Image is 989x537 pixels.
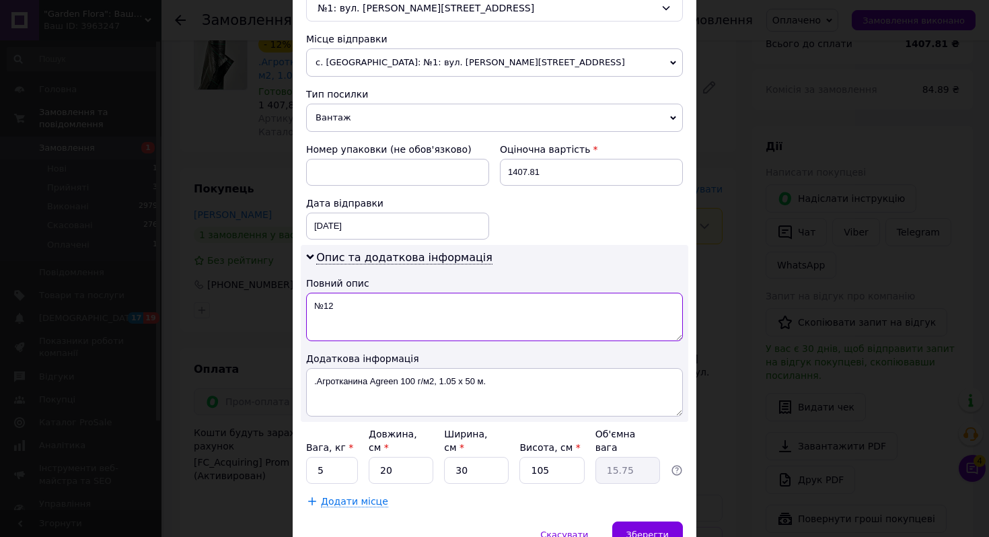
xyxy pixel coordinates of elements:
textarea: №12 [306,293,683,341]
div: Об'ємна вага [595,427,660,454]
textarea: .Агротканина Agreen 100 г/м2, 1.05 х 50 м. [306,368,683,417]
span: с. [GEOGRAPHIC_DATA]: №1: вул. [PERSON_NAME][STREET_ADDRESS] [306,48,683,77]
label: Довжина, см [369,429,417,453]
label: Ширина, см [444,429,487,453]
div: Додаткова інформація [306,352,683,365]
span: Опис та додаткова інформація [316,251,492,264]
label: Вага, кг [306,442,353,453]
div: Номер упаковки (не обов'язково) [306,143,489,156]
span: Додати місце [321,496,388,507]
span: Місце відправки [306,34,388,44]
label: Висота, см [519,442,580,453]
span: Вантаж [306,104,683,132]
div: Оціночна вартість [500,143,683,156]
div: Повний опис [306,277,683,290]
span: Тип посилки [306,89,368,100]
div: Дата відправки [306,196,489,210]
